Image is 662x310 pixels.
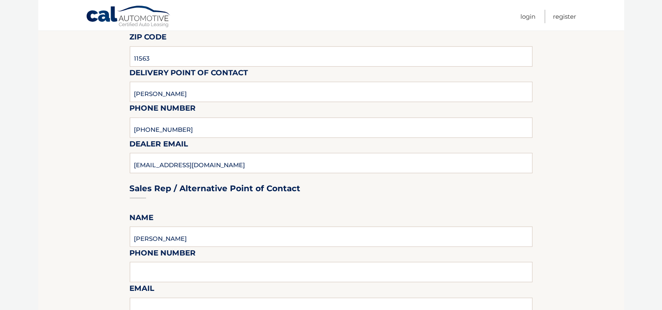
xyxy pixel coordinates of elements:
[130,67,248,82] label: Delivery Point of Contact
[521,10,536,23] a: Login
[130,212,154,227] label: Name
[130,102,196,117] label: Phone Number
[130,138,188,153] label: Dealer Email
[86,5,171,29] a: Cal Automotive
[553,10,577,23] a: Register
[130,183,301,194] h3: Sales Rep / Alternative Point of Contact
[130,31,167,46] label: Zip Code
[130,282,155,297] label: Email
[130,247,196,262] label: Phone Number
